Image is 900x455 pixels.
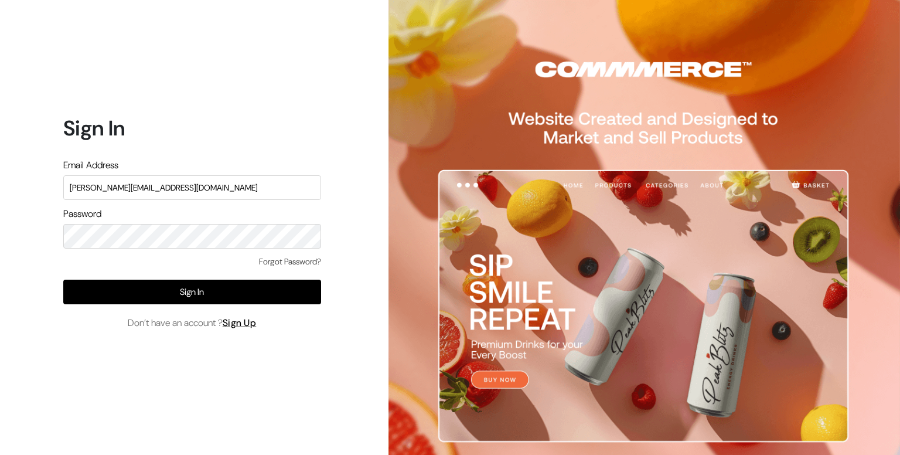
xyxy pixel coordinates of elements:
button: Sign In [63,280,321,304]
label: Email Address [63,158,118,172]
a: Sign Up [223,317,257,329]
a: Forgot Password? [259,256,321,268]
h1: Sign In [63,116,321,141]
label: Password [63,207,101,221]
span: Don’t have an account ? [128,316,257,330]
